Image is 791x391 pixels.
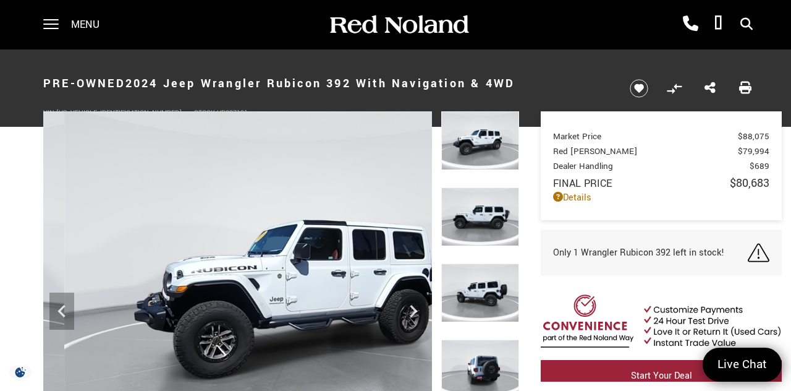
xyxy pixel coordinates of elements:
span: Only 1 Wrangler Rubicon 392 left in stock! [553,246,724,259]
img: Used 2024 Bright White Clearcoat Jeep Rubicon 392 image 5 [441,187,519,246]
section: Click to Open Cookie Consent Modal [6,366,35,379]
a: Dealer Handling $689 [553,160,769,172]
button: Save vehicle [625,79,653,98]
span: $80,683 [730,175,769,191]
span: Live Chat [711,356,773,373]
img: Used 2024 Bright White Clearcoat Jeep Rubicon 392 image 4 [441,111,519,170]
span: UP237121 [217,108,248,118]
div: Next [401,293,426,330]
a: Market Price $88,075 [553,131,769,142]
span: Dealer Handling [553,160,750,172]
span: $88,075 [738,131,769,142]
a: Details [553,191,769,204]
span: $79,994 [738,145,769,157]
span: Final Price [553,176,730,191]
a: Red [PERSON_NAME] $79,994 [553,145,769,157]
h1: 2024 Jeep Wrangler Rubicon 392 With Navigation & 4WD [43,59,609,108]
strong: Pre-Owned [43,75,125,92]
span: Stock: [194,108,217,118]
a: Print this Pre-Owned 2024 Jeep Wrangler Rubicon 392 With Navigation & 4WD [739,80,751,97]
span: Start Your Deal [631,369,692,382]
img: Used 2024 Bright White Clearcoat Jeep Rubicon 392 image 6 [441,264,519,322]
span: Red [PERSON_NAME] [553,145,738,157]
button: Compare vehicle [665,79,683,98]
a: Live Chat [703,348,782,382]
span: VIN: [43,108,56,118]
img: Opt-Out Icon [6,366,35,379]
span: Market Price [553,131,738,142]
span: [US_VEHICLE_IDENTIFICATION_NUMBER] [56,108,182,118]
div: Previous [49,293,74,330]
span: $689 [750,160,769,172]
a: Share this Pre-Owned 2024 Jeep Wrangler Rubicon 392 With Navigation & 4WD [704,80,716,97]
a: Final Price $80,683 [553,175,769,191]
img: Red Noland Auto Group [328,14,470,36]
